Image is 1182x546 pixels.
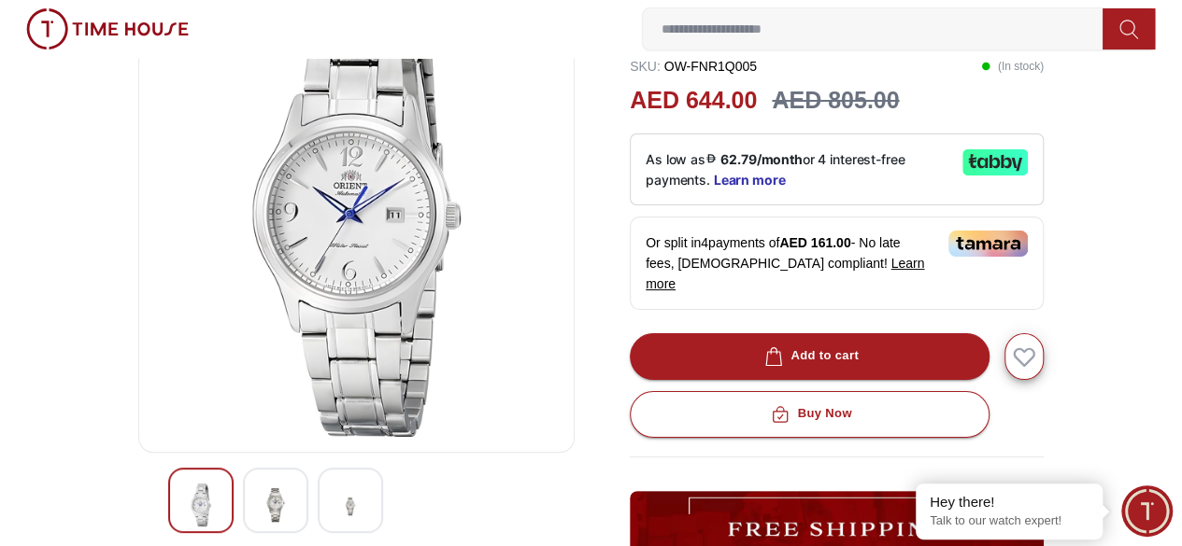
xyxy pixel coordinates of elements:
[981,57,1044,76] p: ( In stock )
[930,513,1089,529] p: Talk to our watch expert!
[630,83,757,119] h2: AED 644.00
[930,493,1089,511] div: Hey there!
[779,235,850,250] span: AED 161.00
[646,256,924,291] span: Learn more
[630,217,1044,310] div: Or split in 4 payments of - No late fees, [DEMOGRAPHIC_DATA] compliant!
[761,345,859,367] div: Add to cart
[767,403,851,425] div: Buy Now
[630,59,661,74] span: SKU :
[630,57,757,76] p: OW-FNR1Q005
[630,333,990,380] button: Add to cart
[184,483,218,526] img: ORIENT Men's Analog White Dial Watch - OW-FNR1Q005
[334,483,367,529] img: ORIENT Men's Analog White Dial Watch - OW-FNR1Q005
[259,483,292,526] img: ORIENT Men's Analog White Dial Watch - OW-FNR1Q005
[772,83,899,119] h3: AED 805.00
[948,231,1028,257] img: Tamara
[26,8,189,49] img: ...
[630,391,990,438] button: Buy Now
[1121,485,1173,537] div: Chat Widget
